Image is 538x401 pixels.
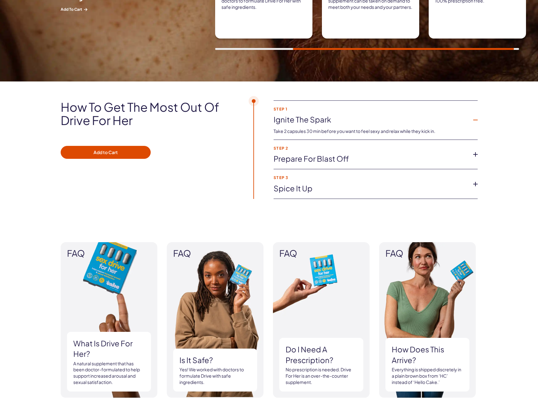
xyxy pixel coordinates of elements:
[274,153,468,164] a: Prepare for blast off
[173,248,257,258] span: FAQ
[67,248,151,258] span: FAQ
[274,183,468,194] a: Spice it up
[274,107,468,111] strong: Step 1
[61,100,236,127] h2: How to get the most out of Drive For Her
[392,367,463,385] p: Everything is shipped discretely in a plain brown box from ‘HC’ instead of ‘Hello Cake.’
[385,248,469,258] span: FAQ
[73,361,145,385] p: A natural supplement that has been doctor-formulated to help support increased arousal and sexual...
[286,344,357,365] h3: Do I need a prescription?
[286,367,357,385] p: No prescription is needed. Drive For Her is an over-the-counter supplement.
[274,114,468,125] a: Ignite the spark
[179,367,251,385] p: Yes! We worked with doctors to formulate Drive with safe ingredients.
[274,146,468,150] strong: Step 2
[61,7,174,12] span: Add to Cart
[61,146,151,159] button: Add to Cart
[73,338,145,359] h3: What is Drive For Her?
[392,344,463,365] h3: How does this arrive?
[274,176,468,180] strong: Step 3
[274,128,468,135] p: Take 2 capsules 30 min before you want to feel sexy and relax while they kick in.
[179,355,251,366] h3: Is it safe?
[279,248,363,258] span: FAQ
